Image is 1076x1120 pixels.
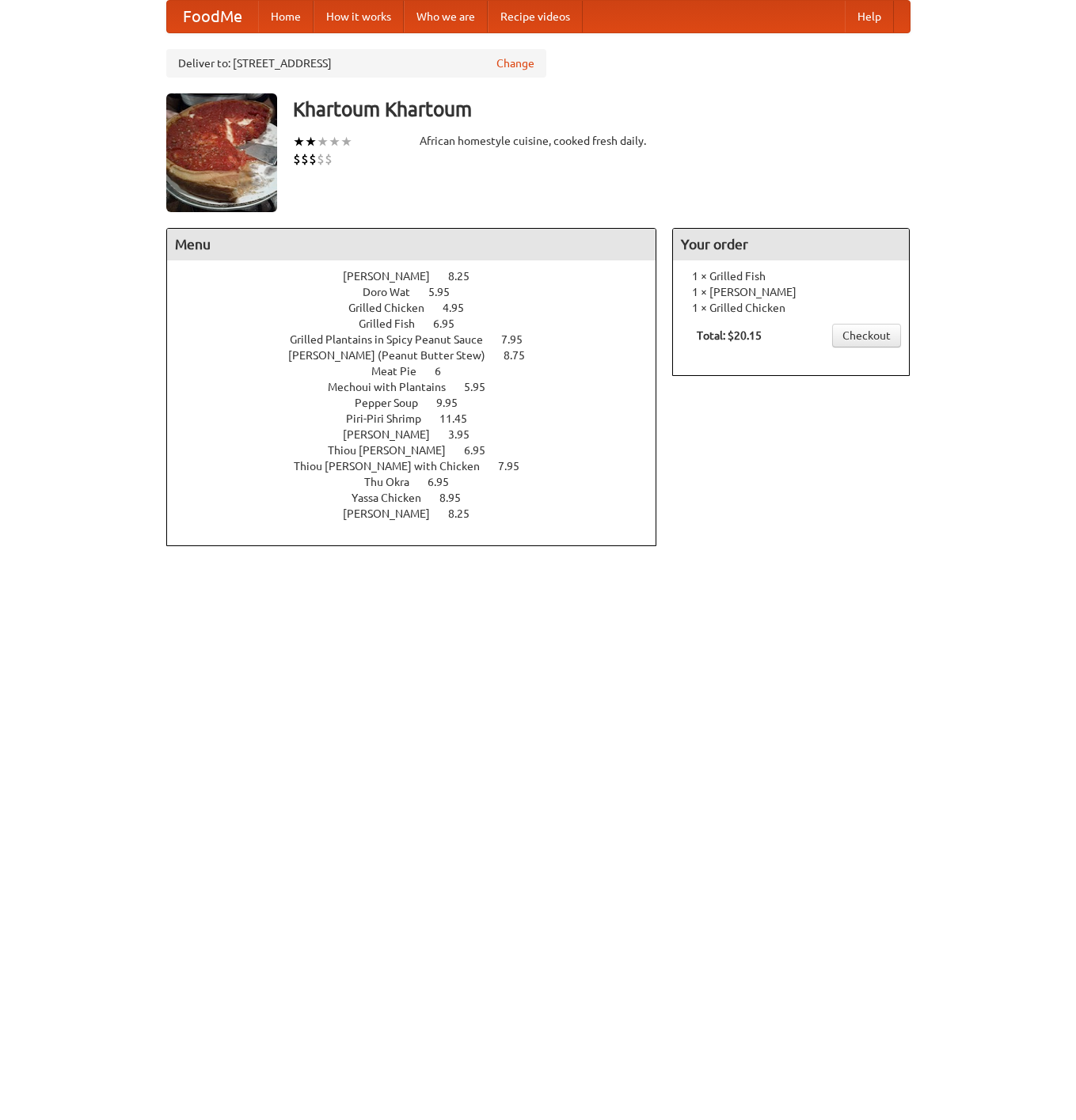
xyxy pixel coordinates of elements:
[328,381,462,393] span: Mechoui with Plantains
[167,229,656,260] h4: Menu
[498,460,535,473] span: 7.95
[328,381,515,393] a: Mechoui with Plantains 5.95
[343,428,446,441] span: [PERSON_NAME]
[325,150,333,168] li: $
[363,286,426,298] span: Doro Wat
[448,428,485,441] span: 3.95
[293,133,305,150] li: ★
[328,444,462,457] span: Thiou [PERSON_NAME]
[363,286,479,298] a: Doro Wat 5.95
[488,1,583,32] a: Recipe videos
[290,333,552,346] a: Grilled Plantains in Spicy Peanut Sauce 7.95
[343,270,499,283] a: [PERSON_NAME] 8.25
[258,1,314,32] a: Home
[288,349,501,362] span: [PERSON_NAME] (Peanut Butter Stew)
[404,1,488,32] a: Who we are
[355,397,487,409] a: Pepper Soup 9.95
[355,397,434,409] span: Pepper Soup
[359,317,431,330] span: Grilled Fish
[433,317,470,330] span: 6.95
[697,329,762,342] b: Total: $20.15
[166,49,546,78] div: Deliver to: [STREET_ADDRESS]
[290,333,499,346] span: Grilled Plantains in Spicy Peanut Sauce
[166,93,277,212] img: angular.jpg
[305,133,317,150] li: ★
[346,412,496,425] a: Piri-Piri Shrimp 11.45
[294,460,549,473] a: Thiou [PERSON_NAME] with Chicken 7.95
[340,133,352,150] li: ★
[317,150,325,168] li: $
[348,302,440,314] span: Grilled Chicken
[352,492,490,504] a: Yassa Chicken 8.95
[443,302,480,314] span: 4.95
[673,229,909,260] h4: Your order
[364,476,425,488] span: Thu Okra
[501,333,538,346] span: 7.95
[314,1,404,32] a: How it works
[448,507,485,520] span: 8.25
[328,444,515,457] a: Thiou [PERSON_NAME] 6.95
[496,55,534,71] a: Change
[681,268,901,284] li: 1 × Grilled Fish
[364,476,478,488] a: Thu Okra 6.95
[439,412,483,425] span: 11.45
[167,1,258,32] a: FoodMe
[317,133,329,150] li: ★
[293,150,301,168] li: $
[681,284,901,300] li: 1 × [PERSON_NAME]
[352,492,437,504] span: Yassa Chicken
[428,286,466,298] span: 5.95
[504,349,541,362] span: 8.75
[294,460,496,473] span: Thiou [PERSON_NAME] with Chicken
[436,397,473,409] span: 9.95
[301,150,309,168] li: $
[343,428,499,441] a: [PERSON_NAME] 3.95
[343,507,446,520] span: [PERSON_NAME]
[464,444,501,457] span: 6.95
[845,1,894,32] a: Help
[343,270,446,283] span: [PERSON_NAME]
[309,150,317,168] li: $
[343,507,499,520] a: [PERSON_NAME] 8.25
[448,270,485,283] span: 8.25
[329,133,340,150] li: ★
[293,93,911,125] h3: Khartoum Khartoum
[420,133,657,149] div: African homestyle cuisine, cooked fresh daily.
[428,476,465,488] span: 6.95
[681,300,901,316] li: 1 × Grilled Chicken
[832,324,901,347] a: Checkout
[464,381,501,393] span: 5.95
[288,349,554,362] a: [PERSON_NAME] (Peanut Butter Stew) 8.75
[348,302,493,314] a: Grilled Chicken 4.95
[346,412,437,425] span: Piri-Piri Shrimp
[371,365,470,378] a: Meat Pie 6
[371,365,432,378] span: Meat Pie
[439,492,477,504] span: 8.95
[435,365,457,378] span: 6
[359,317,484,330] a: Grilled Fish 6.95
